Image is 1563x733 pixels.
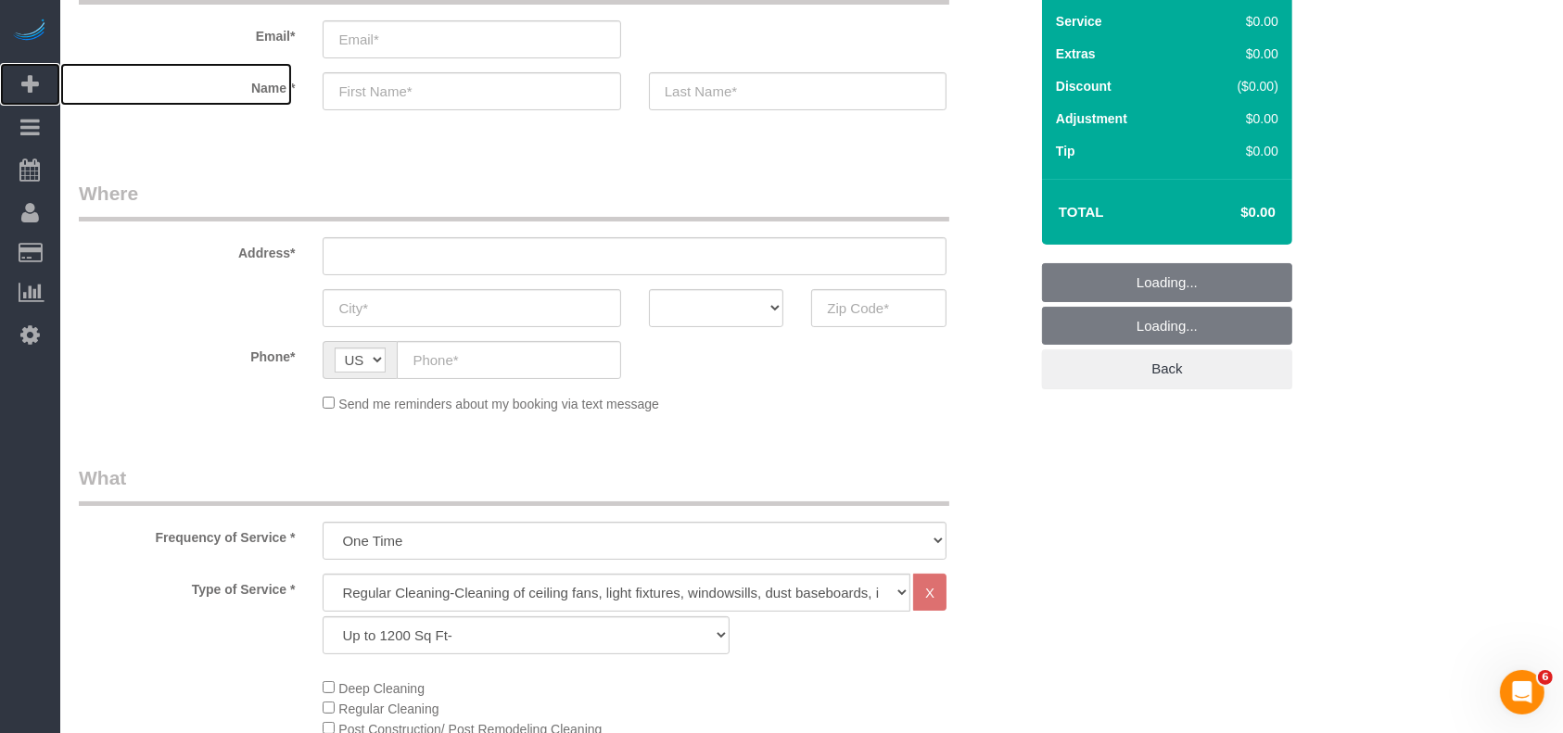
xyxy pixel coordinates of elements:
[79,464,949,506] legend: What
[1186,205,1276,221] h4: $0.00
[65,574,309,599] label: Type of Service *
[65,522,309,547] label: Frequency of Service *
[1056,109,1127,128] label: Adjustment
[1056,12,1102,31] label: Service
[1199,109,1278,128] div: $0.00
[323,20,620,58] input: Email*
[338,397,659,411] span: Send me reminders about my booking via text message
[79,180,949,221] legend: Where
[338,681,425,696] span: Deep Cleaning
[1199,77,1278,95] div: ($0.00)
[1538,670,1553,685] span: 6
[1500,670,1544,714] iframe: Intercom live chat
[338,701,438,716] span: Regular Cleaning
[323,289,620,327] input: City*
[397,341,620,379] input: Phone*
[1059,204,1104,220] strong: Total
[1056,77,1112,95] label: Discount
[649,72,947,110] input: Last Name*
[65,20,309,45] label: Email*
[1042,349,1292,388] a: Back
[65,341,309,366] label: Phone*
[1056,44,1096,63] label: Extras
[1199,44,1278,63] div: $0.00
[1056,142,1075,160] label: Tip
[11,19,48,44] img: Automaid Logo
[65,237,309,262] label: Address*
[323,72,620,110] input: First Name*
[1199,12,1278,31] div: $0.00
[811,289,947,327] input: Zip Code*
[65,72,309,97] label: Name *
[1199,142,1278,160] div: $0.00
